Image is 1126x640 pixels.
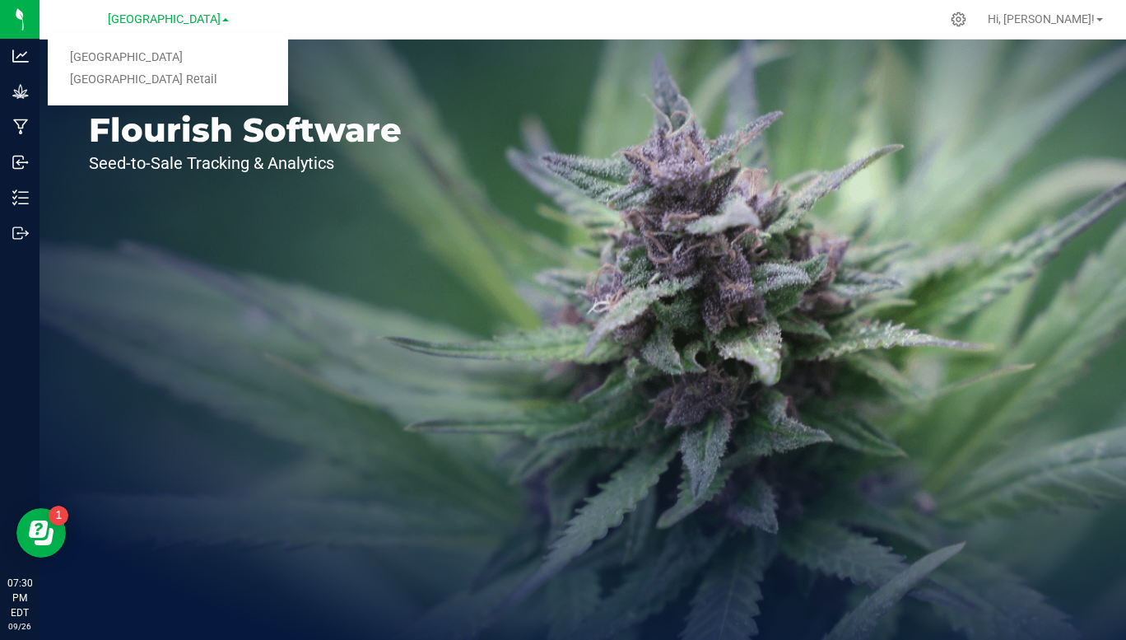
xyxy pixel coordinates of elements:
iframe: Resource center [16,508,66,558]
inline-svg: Grow [12,83,29,100]
iframe: Resource center unread badge [49,506,68,526]
p: 07:30 PM EDT [7,576,32,620]
p: Flourish Software [89,114,402,147]
inline-svg: Inventory [12,189,29,206]
div: Manage settings [948,12,969,27]
span: [GEOGRAPHIC_DATA] [108,12,221,26]
inline-svg: Inbound [12,154,29,171]
inline-svg: Outbound [12,225,29,241]
a: [GEOGRAPHIC_DATA] [48,47,288,69]
p: Seed-to-Sale Tracking & Analytics [89,155,402,171]
inline-svg: Manufacturing [12,119,29,135]
inline-svg: Analytics [12,48,29,64]
span: Hi, [PERSON_NAME]! [988,12,1095,26]
p: 09/26 [7,620,32,633]
a: [GEOGRAPHIC_DATA] Retail [48,69,288,91]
